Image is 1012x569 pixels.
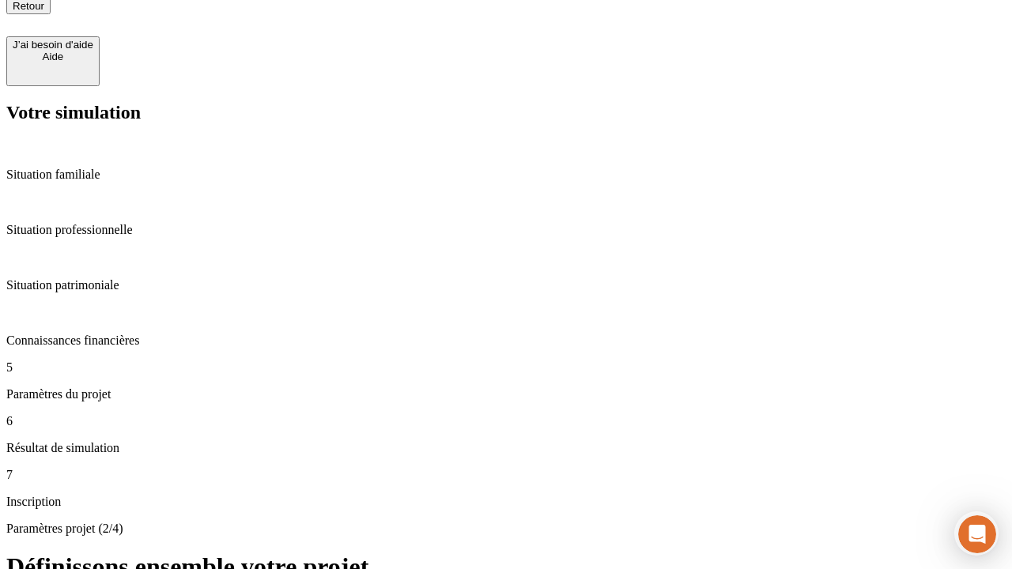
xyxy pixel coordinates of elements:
[6,387,1006,401] p: Paramètres du projet
[6,36,100,86] button: J’ai besoin d'aideAide
[6,102,1006,123] h2: Votre simulation
[6,414,1006,428] p: 6
[6,278,1006,292] p: Situation patrimoniale
[13,39,93,51] div: J’ai besoin d'aide
[954,511,999,556] iframe: Intercom live chat discovery launcher
[6,360,1006,375] p: 5
[6,441,1006,455] p: Résultat de simulation
[6,468,1006,482] p: 7
[958,515,996,553] iframe: Intercom live chat
[13,51,93,62] div: Aide
[6,522,1006,536] p: Paramètres projet (2/4)
[6,223,1006,237] p: Situation professionnelle
[6,333,1006,348] p: Connaissances financières
[6,495,1006,509] p: Inscription
[6,168,1006,182] p: Situation familiale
